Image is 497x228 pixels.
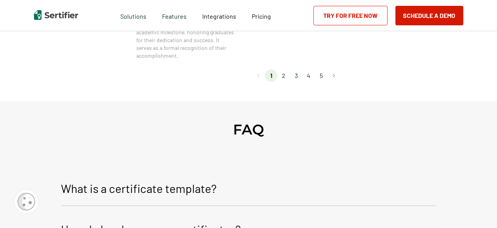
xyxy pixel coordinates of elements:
a: Pricing [252,11,271,20]
span: Features [162,11,187,20]
li: page 2 [278,69,290,82]
p: What is a certificate template? [61,179,217,198]
li: page 1 [265,69,278,82]
img: Cookie Popup Icon [18,193,35,210]
li: page 5 [315,69,328,82]
span: Solutions [120,11,146,20]
img: Sertifier | Digital Credentialing Platform [34,10,78,20]
h2: FAQ [233,121,264,138]
a: Try for Free Now [314,6,388,25]
span: This Certificate of Achievement celebrates the completion of an academic milestone, honoring grad... [136,13,234,60]
li: page 4 [303,69,315,82]
button: What is a certificate template? [61,173,436,206]
span: Integrations [202,12,236,20]
a: Integrations [202,11,236,20]
li: page 3 [290,69,303,82]
span: Pricing [252,12,271,20]
button: Schedule a Demo [395,6,463,25]
button: Go to previous page [253,69,265,82]
button: Go to next page [328,69,340,82]
iframe: Chat Widget [458,191,497,228]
